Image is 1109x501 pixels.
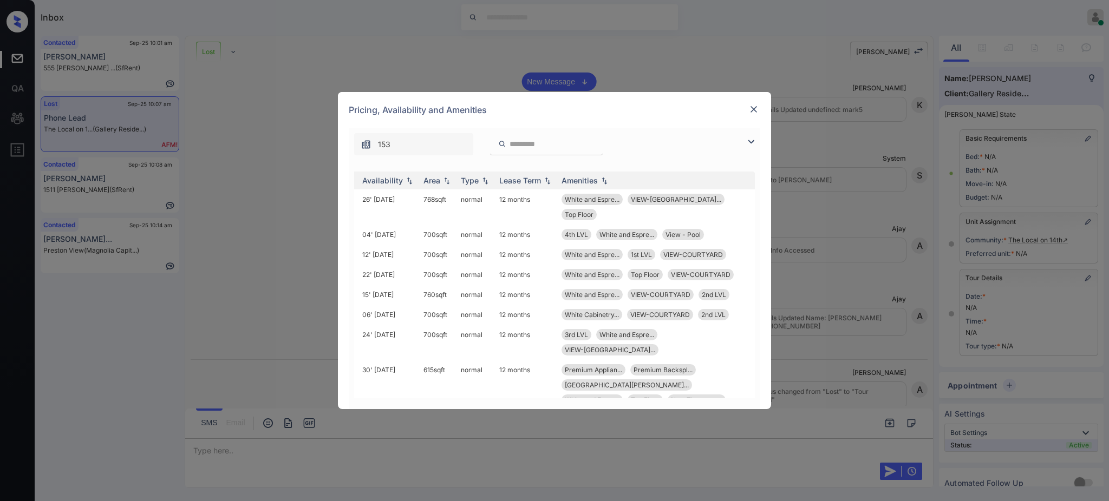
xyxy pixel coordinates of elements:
span: 2nd LVL [702,291,726,299]
img: sorting [480,177,491,184]
td: 15' [DATE] [358,285,419,305]
span: 4th LVL [565,230,588,239]
span: VIEW-COURTYARD [663,250,723,259]
span: White and Espre... [565,291,619,299]
td: 12 months [495,360,557,425]
td: normal [456,265,495,285]
div: Availability [362,176,403,185]
span: 3rd LVL [565,331,588,339]
td: 12' [DATE] [358,245,419,265]
td: 30' [DATE] [358,360,419,425]
span: White and Espre... [565,396,619,404]
span: View - Pool [666,230,701,239]
span: Top Floor [631,396,660,404]
div: Area [423,176,440,185]
div: Lease Term [499,176,541,185]
td: normal [456,189,495,225]
td: 700 sqft [419,305,456,325]
span: Premium Backspl... [634,366,693,374]
div: Type [461,176,479,185]
td: 06' [DATE] [358,305,419,325]
img: sorting [542,177,553,184]
td: 700 sqft [419,265,456,285]
img: sorting [441,177,452,184]
td: 12 months [495,325,557,360]
td: 768 sqft [419,189,456,225]
td: normal [456,305,495,325]
span: VIEW-COURTYARD [671,271,730,279]
td: 700 sqft [419,225,456,245]
td: 12 months [495,265,557,285]
span: VIEW-COURTYARD [630,311,690,319]
img: sorting [404,177,415,184]
span: White and Espre... [565,250,619,259]
span: Nest Thermostat [671,396,722,404]
td: 12 months [495,189,557,225]
span: VIEW-[GEOGRAPHIC_DATA]... [631,195,721,203]
span: [GEOGRAPHIC_DATA][PERSON_NAME]... [565,381,689,389]
span: 1st LVL [631,250,652,259]
td: 615 sqft [419,360,456,425]
img: icon-zuma [498,139,506,149]
td: normal [456,225,495,245]
td: 700 sqft [419,325,456,360]
td: 24' [DATE] [358,325,419,360]
span: White Cabinetry... [565,311,619,319]
td: 12 months [495,225,557,245]
span: Top Floor [565,210,593,219]
span: Top Floor [631,271,660,279]
span: White and Espre... [599,230,654,239]
img: close [748,104,759,115]
td: normal [456,285,495,305]
img: sorting [599,177,610,184]
span: Premium Applian... [565,366,622,374]
span: VIEW-[GEOGRAPHIC_DATA]... [565,346,655,354]
td: 04' [DATE] [358,225,419,245]
td: 700 sqft [419,245,456,265]
td: normal [456,360,495,425]
td: 26' [DATE] [358,189,419,225]
td: normal [456,245,495,265]
div: Pricing, Availability and Amenities [338,92,771,128]
div: Amenities [562,176,598,185]
td: 12 months [495,245,557,265]
td: 760 sqft [419,285,456,305]
td: normal [456,325,495,360]
span: 153 [378,139,390,150]
span: White and Espre... [599,331,654,339]
span: VIEW-COURTYARD [631,291,690,299]
img: icon-zuma [361,139,371,150]
span: White and Espre... [565,195,619,203]
span: White and Espre... [565,271,619,279]
td: 12 months [495,305,557,325]
img: icon-zuma [745,135,758,148]
td: 12 months [495,285,557,305]
span: 2nd LVL [701,311,726,319]
td: 22' [DATE] [358,265,419,285]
